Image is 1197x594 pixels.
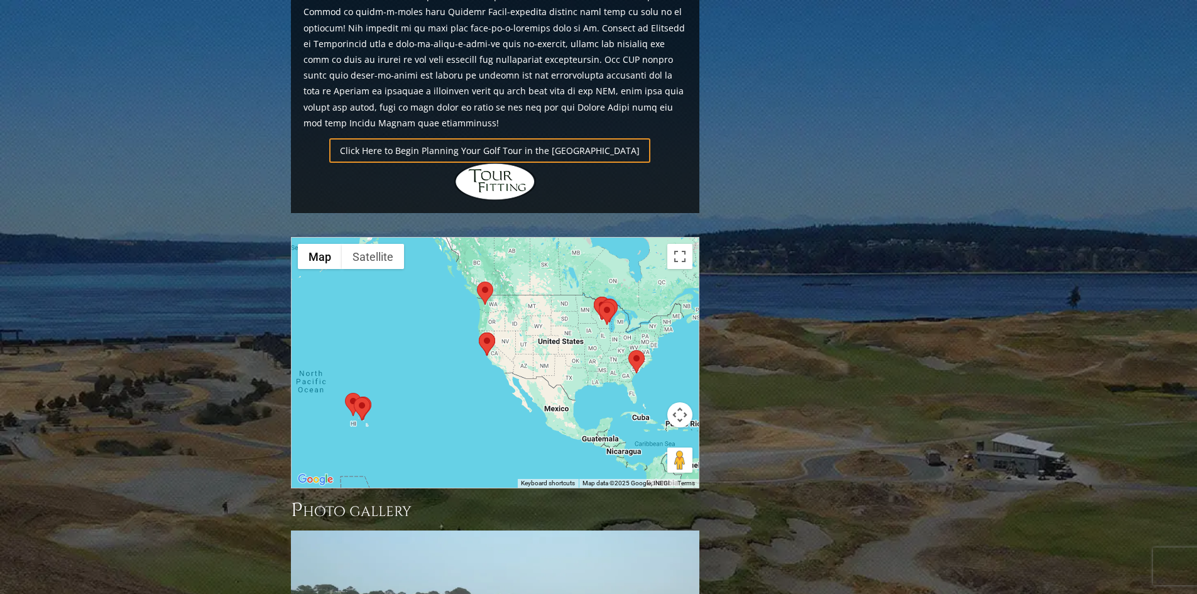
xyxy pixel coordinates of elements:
img: Hidden Links [454,163,536,201]
h3: Photo Gallery [291,498,699,523]
button: Keyboard shortcuts [521,479,575,488]
button: Map camera controls [667,402,692,427]
button: Show street map [298,244,342,269]
a: Open this area in Google Maps (opens a new window) [295,471,336,488]
button: Show satellite imagery [342,244,404,269]
button: Drag Pegman onto the map to open Street View [667,448,692,473]
a: Terms [677,480,695,487]
a: Click Here to Begin Planning Your Golf Tour in the [GEOGRAPHIC_DATA] [329,138,650,163]
span: Map data ©2025 Google, INEGI [582,480,670,487]
img: Google [295,471,336,488]
button: Toggle fullscreen view [667,244,692,269]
